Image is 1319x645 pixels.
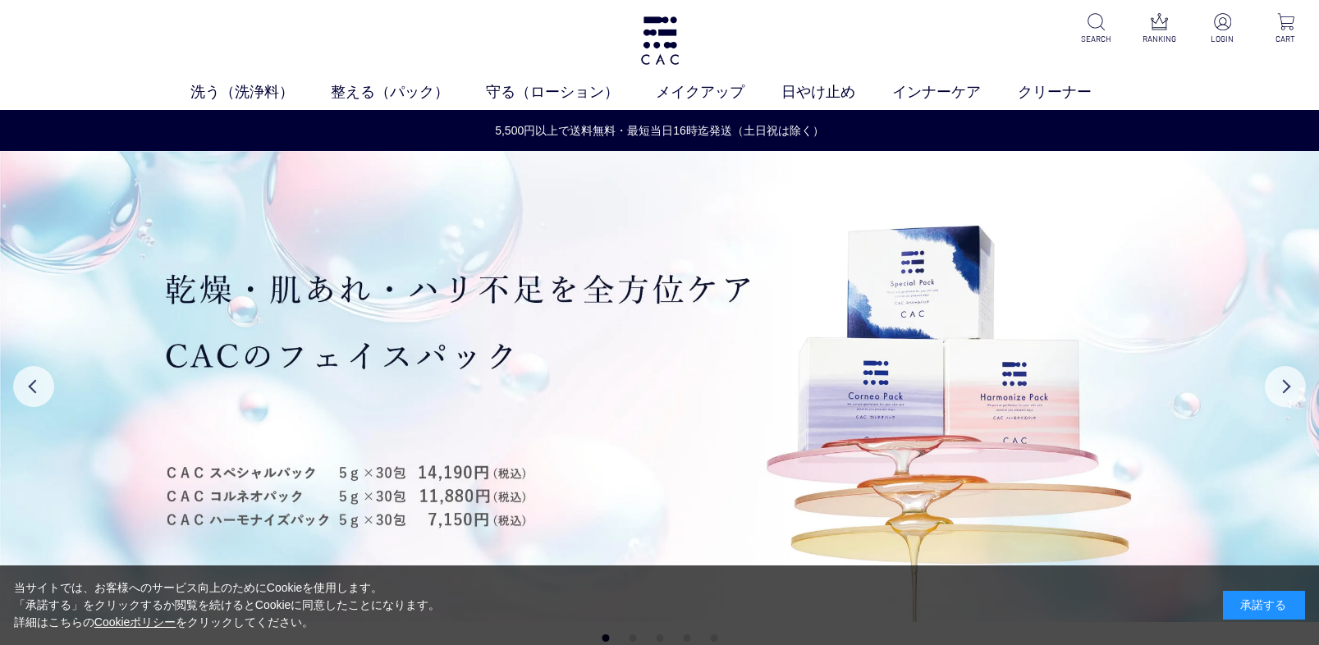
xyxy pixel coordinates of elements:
[1223,591,1305,620] div: 承諾する
[1265,366,1306,407] button: Next
[331,81,486,103] a: 整える（パック）
[1202,13,1243,45] a: LOGIN
[1139,33,1179,45] p: RANKING
[1202,33,1243,45] p: LOGIN
[1266,33,1306,45] p: CART
[13,366,54,407] button: Previous
[94,615,176,629] a: Cookieポリシー
[639,16,681,65] img: logo
[1076,33,1116,45] p: SEARCH
[14,579,441,631] div: 当サイトでは、お客様へのサービス向上のためにCookieを使用します。 「承諾する」をクリックするか閲覧を続けるとCookieに同意したことになります。 詳細はこちらの をクリックしてください。
[892,81,1018,103] a: インナーケア
[1266,13,1306,45] a: CART
[190,81,331,103] a: 洗う（洗浄料）
[1076,13,1116,45] a: SEARCH
[486,81,656,103] a: 守る（ローション）
[1139,13,1179,45] a: RANKING
[1,122,1318,140] a: 5,500円以上で送料無料・最短当日16時迄発送（土日祝は除く）
[656,81,781,103] a: メイクアップ
[1018,81,1129,103] a: クリーナー
[781,81,892,103] a: 日やけ止め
